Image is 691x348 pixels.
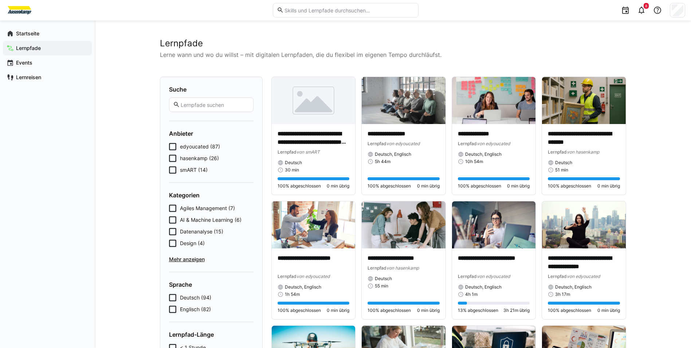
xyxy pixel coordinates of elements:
input: Lernpfade suchen [180,101,249,108]
input: Skills und Lernpfade durchsuchen… [284,7,414,13]
span: Lernpfad [458,274,477,279]
span: Lernpfad [278,149,297,155]
img: image [542,201,626,248]
span: von edyoucated [477,141,510,146]
span: Lernpfad [548,149,567,155]
span: 3h 21m übrig [503,308,530,313]
span: smART (14) [180,166,208,174]
span: Deutsch [375,276,392,282]
span: 0 min übrig [597,308,620,313]
span: 3h 17m [555,291,570,297]
span: 8 [645,4,647,8]
span: 1h 54m [285,291,300,297]
p: Lerne wann und wo du willst – mit digitalen Lernpfaden, die du flexibel im eigenen Tempo durchläu... [160,50,626,59]
span: 5h 44m [375,159,390,165]
span: 0 min übrig [417,308,440,313]
span: 30 min [285,167,299,173]
img: image [452,201,536,248]
img: image [272,77,356,124]
span: 0 min übrig [327,308,349,313]
h4: Suche [169,86,254,93]
span: hasenkamp (26) [180,155,219,162]
span: Design (4) [180,240,205,247]
span: Deutsch, Englisch [555,284,592,290]
img: image [362,201,445,248]
span: Deutsch, Englisch [465,284,502,290]
span: Lernpfad [458,141,477,146]
span: Englisch (82) [180,306,211,313]
span: von hasenkamp [386,265,419,271]
span: Lernpfad [278,274,297,279]
span: 0 min übrig [417,183,440,189]
span: von edyoucated [297,274,330,279]
span: 100% abgeschlossen [368,183,411,189]
span: Deutsch [285,160,302,166]
span: 4h 1m [465,291,478,297]
span: Deutsch (94) [180,294,211,301]
span: Mehr anzeigen [169,256,254,263]
span: 13% abgeschlossen [458,308,498,313]
span: 0 min übrig [597,183,620,189]
span: 100% abgeschlossen [278,183,321,189]
h4: Sprache [169,281,254,288]
span: 100% abgeschlossen [458,183,501,189]
span: 0 min übrig [327,183,349,189]
span: 100% abgeschlossen [548,308,591,313]
span: von smART [297,149,320,155]
h4: Kategorien [169,192,254,199]
span: 0 min übrig [507,183,530,189]
img: image [452,77,536,124]
span: von hasenkamp [567,149,599,155]
span: edyoucated (87) [180,143,220,150]
span: Deutsch, Englisch [375,151,411,157]
span: Deutsch [555,160,572,166]
span: Agiles Management (7) [180,205,235,212]
span: 55 min [375,283,388,289]
span: Lernpfad [548,274,567,279]
span: 100% abgeschlossen [278,308,321,313]
span: Lernpfad [368,265,386,271]
span: von edyoucated [477,274,510,279]
span: 100% abgeschlossen [548,183,591,189]
span: von edyoucated [567,274,600,279]
h4: Lernpfad-Länge [169,331,254,338]
span: Deutsch, Englisch [285,284,321,290]
h2: Lernpfade [160,38,626,49]
span: 10h 54m [465,159,483,165]
span: Datenanalyse (15) [180,228,223,235]
span: Lernpfad [368,141,386,146]
img: image [272,201,356,248]
img: image [542,77,626,124]
span: AI & Machine Learning (6) [180,216,242,224]
span: 100% abgeschlossen [368,308,411,313]
span: Deutsch, Englisch [465,151,502,157]
h4: Anbieter [169,130,254,137]
span: 51 min [555,167,568,173]
img: image [362,77,445,124]
span: von edyoucated [386,141,420,146]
